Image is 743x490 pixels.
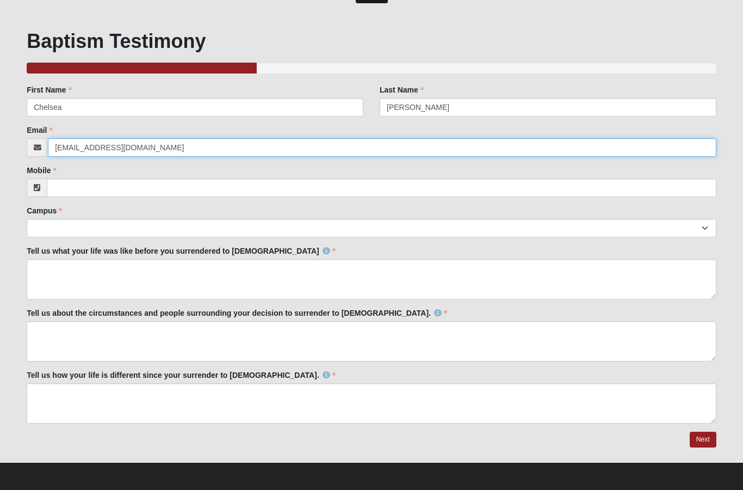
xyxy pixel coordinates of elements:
[27,370,336,381] label: Tell us how your life is different since your surrender to [DEMOGRAPHIC_DATA].
[27,205,62,216] label: Campus
[27,29,716,53] h1: Baptism Testimony
[27,308,447,318] label: Tell us about the circumstances and people surrounding your decision to surrender to [DEMOGRAPHIC...
[27,246,336,256] label: Tell us what your life was like before you surrendered to [DEMOGRAPHIC_DATA]
[27,165,56,176] label: Mobile
[27,125,52,136] label: Email
[690,432,716,448] a: Next
[380,84,424,95] label: Last Name
[27,84,71,95] label: First Name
